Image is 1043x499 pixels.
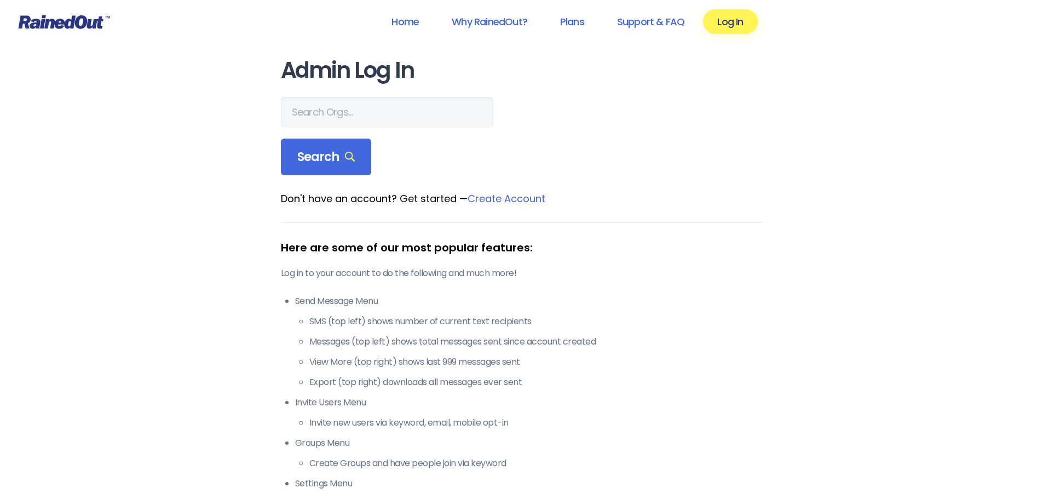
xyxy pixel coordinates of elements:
li: Groups Menu [295,437,763,470]
li: Create Groups and have people join via keyword [309,457,763,470]
li: Messages (top left) shows total messages sent since account created [309,335,763,348]
li: Invite new users via keyword, email, mobile opt-in [309,416,763,429]
a: Create Account [468,192,545,205]
li: Export (top right) downloads all messages ever sent [309,376,763,389]
li: Send Message Menu [295,295,763,389]
div: Search [281,139,372,176]
span: Search [297,150,355,165]
a: Log In [703,9,757,34]
div: Here are some of our most popular features: [281,239,763,256]
input: Search Orgs… [281,97,493,128]
h1: Admin Log In [281,58,763,83]
a: Support & FAQ [603,9,699,34]
li: View More (top right) shows last 999 messages sent [309,355,763,369]
li: SMS (top left) shows number of current text recipients [309,315,763,328]
li: Invite Users Menu [295,396,763,429]
p: Log in to your account to do the following and much more! [281,267,763,280]
a: Home [377,9,433,34]
a: Why RainedOut? [437,9,541,34]
a: Plans [546,9,598,34]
